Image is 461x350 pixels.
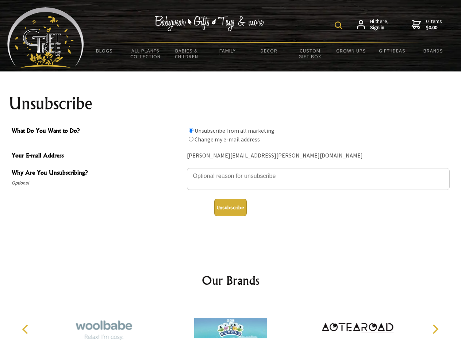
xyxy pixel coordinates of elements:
[330,43,372,58] a: Grown Ups
[248,43,289,58] a: Decor
[413,43,454,58] a: Brands
[427,321,443,337] button: Next
[335,22,342,29] img: product search
[372,43,413,58] a: Gift Ideas
[426,18,442,31] span: 0 items
[125,43,166,64] a: All Plants Collection
[15,272,447,289] h2: Our Brands
[214,199,247,216] button: Unsubscribe
[189,128,193,133] input: What Do You Want to Do?
[370,18,389,31] span: Hi there,
[357,18,389,31] a: Hi there,Sign in
[166,43,207,64] a: Babies & Children
[187,150,450,162] div: [PERSON_NAME][EMAIL_ADDRESS][PERSON_NAME][DOMAIN_NAME]
[12,126,183,137] span: What Do You Want to Do?
[412,18,442,31] a: 0 items$0.00
[195,127,274,134] label: Unsubscribe from all marketing
[155,16,264,31] img: Babywear - Gifts - Toys & more
[370,24,389,31] strong: Sign in
[12,168,183,179] span: Why Are You Unsubscribing?
[189,137,193,141] input: What Do You Want to Do?
[7,7,84,68] img: Babyware - Gifts - Toys and more...
[18,321,34,337] button: Previous
[9,95,453,112] h1: Unsubscribe
[187,168,450,190] textarea: Why Are You Unsubscribing?
[195,136,260,143] label: Change my e-mail address
[207,43,249,58] a: Family
[426,24,442,31] strong: $0.00
[289,43,331,64] a: Custom Gift Box
[84,43,125,58] a: BLOGS
[12,179,183,187] span: Optional
[12,151,183,162] span: Your E-mail Address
